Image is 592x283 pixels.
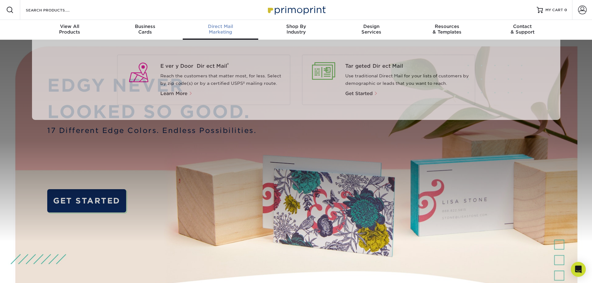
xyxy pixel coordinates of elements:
[545,7,563,13] span: MY CART
[160,91,195,96] a: Learn More
[160,62,285,70] a: Every Door Direct Mail®
[160,91,187,96] span: Learn More
[160,72,285,87] p: Reach the customers that matter most, for less. Select by zip code(s) or by a certified USPS® mai...
[183,24,258,29] span: Direct Mail
[258,24,334,29] span: Shop By
[345,91,373,96] span: Get Started
[485,24,560,35] div: & Support
[334,24,409,35] div: Services
[334,24,409,29] span: Design
[345,72,470,87] p: Use traditional Direct Mail for your lists of customers by demographic or leads that you want to ...
[258,24,334,35] div: Industry
[107,24,183,29] span: Business
[183,20,258,40] a: Direct MailMarketing
[183,24,258,35] div: Marketing
[227,62,229,67] sup: ®
[485,20,560,40] a: Contact& Support
[409,20,485,40] a: Resources& Templates
[32,20,108,40] a: View AllProducts
[265,3,327,16] img: Primoprint
[25,6,86,14] input: SEARCH PRODUCTS.....
[32,24,108,35] div: Products
[107,20,183,40] a: BusinessCards
[107,24,183,35] div: Cards
[334,20,409,40] a: DesignServices
[409,24,485,35] div: & Templates
[160,62,285,70] span: Every Door Direct Mail
[564,8,567,12] span: 0
[571,262,586,277] div: Open Intercom Messenger
[345,91,378,96] a: Get Started
[32,24,108,29] span: View All
[485,24,560,29] span: Contact
[409,24,485,29] span: Resources
[258,20,334,40] a: Shop ByIndustry
[345,62,470,70] a: Targeted Direct Mail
